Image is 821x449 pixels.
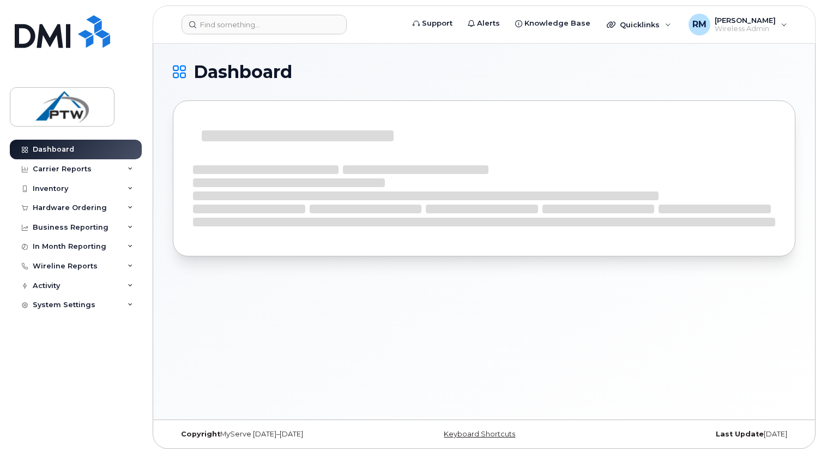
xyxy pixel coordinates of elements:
div: [DATE] [588,430,795,439]
div: MyServe [DATE]–[DATE] [173,430,381,439]
span: Dashboard [194,64,292,80]
strong: Last Update [716,430,764,438]
strong: Copyright [181,430,220,438]
a: Keyboard Shortcuts [444,430,515,438]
